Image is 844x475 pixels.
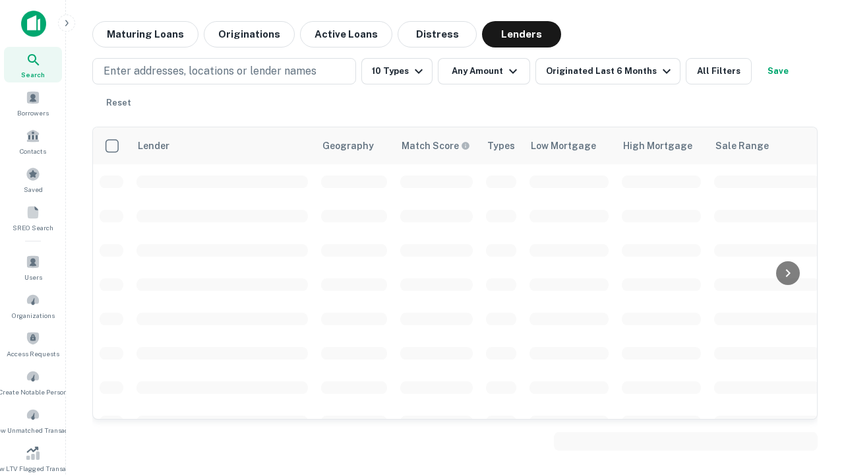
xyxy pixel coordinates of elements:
button: All Filters [686,58,752,84]
button: Originated Last 6 Months [535,58,680,84]
p: Enter addresses, locations or lender names [104,63,316,79]
span: Organizations [12,310,55,321]
a: Access Requests [4,326,62,362]
a: Create Notable Person [4,364,62,400]
h6: Match Score [402,139,467,153]
div: Sale Range [715,138,769,154]
img: capitalize-icon.png [21,11,46,37]
button: Active Loans [300,21,392,47]
a: Saved [4,162,62,197]
span: Borrowers [17,108,49,118]
div: Capitalize uses an advanced AI algorithm to match your search with the best lender. The match sco... [402,139,470,153]
a: Borrowers [4,85,62,121]
button: Save your search to get updates of matches that match your search criteria. [757,58,799,84]
th: Low Mortgage [523,127,615,164]
div: Lender [138,138,169,154]
span: Saved [24,184,43,195]
button: 10 Types [361,58,433,84]
th: Sale Range [708,127,826,164]
span: Access Requests [7,348,59,359]
a: Organizations [4,288,62,323]
a: Search [4,47,62,82]
div: Geography [322,138,374,154]
span: Contacts [20,146,46,156]
a: Review Unmatched Transactions [4,402,62,438]
span: Search [21,69,45,80]
iframe: Chat Widget [778,327,844,391]
th: Capitalize uses an advanced AI algorithm to match your search with the best lender. The match sco... [394,127,479,164]
th: Types [479,127,523,164]
button: Lenders [482,21,561,47]
div: Low Mortgage [531,138,596,154]
th: High Mortgage [615,127,708,164]
a: SREO Search [4,200,62,236]
th: Lender [130,127,315,164]
button: Distress [398,21,477,47]
span: SREO Search [13,222,53,233]
th: Geography [315,127,394,164]
div: Originated Last 6 Months [546,63,675,79]
div: Types [487,138,515,154]
span: Users [24,272,42,282]
button: Any Amount [438,58,530,84]
div: High Mortgage [623,138,692,154]
a: Contacts [4,123,62,159]
button: Reset [98,90,140,116]
button: Originations [204,21,295,47]
button: Maturing Loans [92,21,198,47]
button: Enter addresses, locations or lender names [92,58,356,84]
a: Users [4,249,62,285]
